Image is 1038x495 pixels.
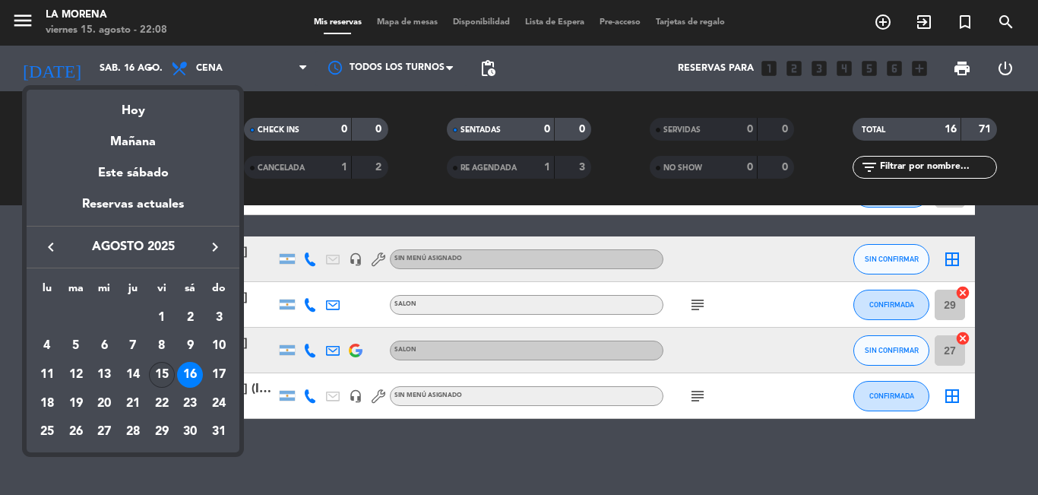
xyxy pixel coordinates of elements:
[149,362,175,388] div: 15
[34,362,60,388] div: 11
[27,152,239,195] div: Este sábado
[34,391,60,417] div: 18
[33,332,62,361] td: 4 de agosto de 2025
[206,333,232,359] div: 10
[120,333,146,359] div: 7
[177,362,203,388] div: 16
[206,238,224,256] i: keyboard_arrow_right
[204,418,233,447] td: 31 de agosto de 2025
[177,305,203,331] div: 2
[119,389,147,418] td: 21 de agosto de 2025
[63,391,89,417] div: 19
[147,280,176,303] th: viernes
[65,237,201,257] span: agosto 2025
[90,360,119,389] td: 13 de agosto de 2025
[119,332,147,361] td: 7 de agosto de 2025
[147,332,176,361] td: 8 de agosto de 2025
[176,360,205,389] td: 16 de agosto de 2025
[177,333,203,359] div: 9
[176,389,205,418] td: 23 de agosto de 2025
[177,391,203,417] div: 23
[91,391,117,417] div: 20
[119,280,147,303] th: jueves
[147,389,176,418] td: 22 de agosto de 2025
[63,420,89,446] div: 26
[177,420,203,446] div: 30
[62,418,90,447] td: 26 de agosto de 2025
[62,332,90,361] td: 5 de agosto de 2025
[42,238,60,256] i: keyboard_arrow_left
[91,362,117,388] div: 13
[62,360,90,389] td: 12 de agosto de 2025
[120,420,146,446] div: 28
[149,333,175,359] div: 8
[90,389,119,418] td: 20 de agosto de 2025
[27,121,239,152] div: Mañana
[176,332,205,361] td: 9 de agosto de 2025
[37,237,65,257] button: keyboard_arrow_left
[91,420,117,446] div: 27
[120,391,146,417] div: 21
[33,280,62,303] th: lunes
[149,420,175,446] div: 29
[90,332,119,361] td: 6 de agosto de 2025
[147,360,176,389] td: 15 de agosto de 2025
[27,195,239,226] div: Reservas actuales
[119,418,147,447] td: 28 de agosto de 2025
[34,333,60,359] div: 4
[201,237,229,257] button: keyboard_arrow_right
[204,332,233,361] td: 10 de agosto de 2025
[63,333,89,359] div: 5
[206,305,232,331] div: 3
[62,389,90,418] td: 19 de agosto de 2025
[206,362,232,388] div: 17
[176,303,205,332] td: 2 de agosto de 2025
[176,280,205,303] th: sábado
[204,360,233,389] td: 17 de agosto de 2025
[27,90,239,121] div: Hoy
[120,362,146,388] div: 14
[119,360,147,389] td: 14 de agosto de 2025
[90,280,119,303] th: miércoles
[206,391,232,417] div: 24
[149,391,175,417] div: 22
[33,303,147,332] td: AGO.
[91,333,117,359] div: 6
[204,280,233,303] th: domingo
[62,280,90,303] th: martes
[149,305,175,331] div: 1
[176,418,205,447] td: 30 de agosto de 2025
[63,362,89,388] div: 12
[34,420,60,446] div: 25
[147,418,176,447] td: 29 de agosto de 2025
[90,418,119,447] td: 27 de agosto de 2025
[206,420,232,446] div: 31
[147,303,176,332] td: 1 de agosto de 2025
[33,389,62,418] td: 18 de agosto de 2025
[33,360,62,389] td: 11 de agosto de 2025
[204,389,233,418] td: 24 de agosto de 2025
[33,418,62,447] td: 25 de agosto de 2025
[204,303,233,332] td: 3 de agosto de 2025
